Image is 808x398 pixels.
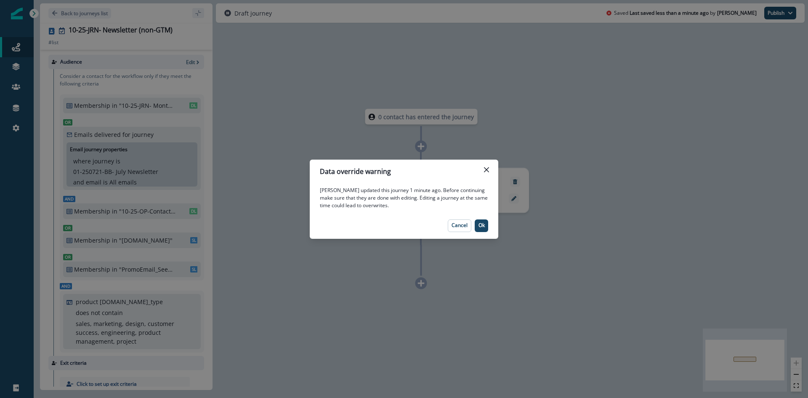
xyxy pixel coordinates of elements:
p: Data override warning [320,166,391,176]
button: Cancel [448,219,471,232]
button: Close [480,163,493,176]
p: Ok [478,222,485,228]
p: [PERSON_NAME] updated this journey 1 minute ago. Before continuing make sure that they are done w... [320,187,488,209]
p: Cancel [452,222,468,228]
button: Ok [475,219,488,232]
